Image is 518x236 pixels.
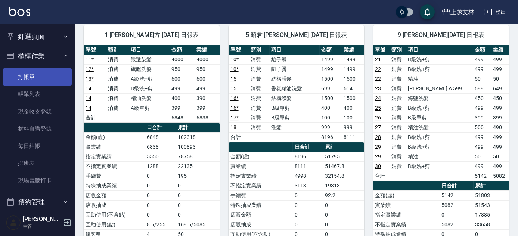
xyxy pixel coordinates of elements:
[323,181,364,190] td: 19313
[375,76,381,82] a: 22
[249,55,269,64] td: 消費
[375,66,381,72] a: 22
[249,84,269,93] td: 消費
[145,210,176,220] td: 0
[342,132,364,142] td: 8111
[390,74,406,84] td: 消費
[323,171,364,181] td: 32154.8
[84,132,145,142] td: 金額(虛)
[491,122,509,132] td: 490
[170,84,195,93] td: 499
[491,103,509,113] td: 499
[406,74,473,84] td: 精油
[229,161,293,171] td: 實業績
[3,137,72,155] a: 每日結帳
[342,103,364,113] td: 400
[373,171,390,181] td: 合計
[375,153,381,159] a: 29
[473,181,509,191] th: 累計
[292,181,323,190] td: 3113
[473,122,491,132] td: 500
[450,7,474,17] div: 上越文林
[145,152,176,161] td: 5550
[390,152,406,161] td: 消費
[229,45,365,142] table: a dense table
[406,93,473,103] td: 海鹽洗髮
[342,84,364,93] td: 614
[6,215,21,230] img: Person
[129,64,170,74] td: 旗艦洗髮
[3,46,72,66] button: 櫃檯作業
[3,68,72,86] a: 打帳單
[406,103,473,113] td: B級洗+剪
[170,103,195,113] td: 399
[473,200,509,210] td: 51543
[491,142,509,152] td: 499
[84,45,220,123] table: a dense table
[319,122,342,132] td: 999
[195,64,220,74] td: 950
[84,181,145,190] td: 特殊抽成業績
[3,103,72,120] a: 現金收支登錄
[323,220,364,229] td: 0
[176,190,219,200] td: 0
[390,122,406,132] td: 消費
[269,64,320,74] td: 離子燙
[170,74,195,84] td: 600
[229,132,249,142] td: 合計
[106,64,128,74] td: 消費
[129,84,170,93] td: B級洗+剪
[323,210,364,220] td: 0
[406,64,473,74] td: B級洗+剪
[382,31,500,39] span: 9 [PERSON_NAME][DATE] 日報表
[473,55,491,64] td: 499
[145,220,176,229] td: 8.5/255
[229,152,293,161] td: 金額(虛)
[342,55,364,64] td: 1499
[319,93,342,103] td: 1500
[406,142,473,152] td: B級洗+剪
[238,31,356,39] span: 5 昭君 [PERSON_NAME] [DATE] 日報表
[145,190,176,200] td: 0
[229,190,293,200] td: 手續費
[145,200,176,210] td: 0
[406,152,473,161] td: 精油
[230,124,236,130] a: 18
[390,64,406,74] td: 消費
[86,105,91,111] a: 14
[176,132,219,142] td: 102318
[473,113,491,122] td: 399
[292,210,323,220] td: 0
[176,161,219,171] td: 22135
[473,210,509,220] td: 17885
[86,95,91,101] a: 14
[373,190,439,200] td: 金額(虛)
[292,142,323,152] th: 日合計
[229,220,293,229] td: 店販抽成
[406,161,473,171] td: B級洗+剪
[269,84,320,93] td: 香氛精油洗髮
[106,55,128,64] td: 消費
[440,220,473,229] td: 5082
[480,5,509,19] button: 登出
[342,113,364,122] td: 100
[342,122,364,132] td: 999
[230,76,236,82] a: 15
[373,210,439,220] td: 指定實業績
[145,142,176,152] td: 6838
[229,200,293,210] td: 特殊抽成業績
[473,132,491,142] td: 499
[84,152,145,161] td: 指定實業績
[319,74,342,84] td: 1500
[491,84,509,93] td: 649
[23,223,61,230] p: 主管
[3,172,72,189] a: 現場電腦打卡
[473,45,491,55] th: 金額
[390,45,406,55] th: 類別
[323,190,364,200] td: 92.2
[342,45,364,55] th: 業績
[292,200,323,210] td: 0
[129,103,170,113] td: A級單剪
[323,161,364,171] td: 51467.8
[170,113,195,122] td: 6848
